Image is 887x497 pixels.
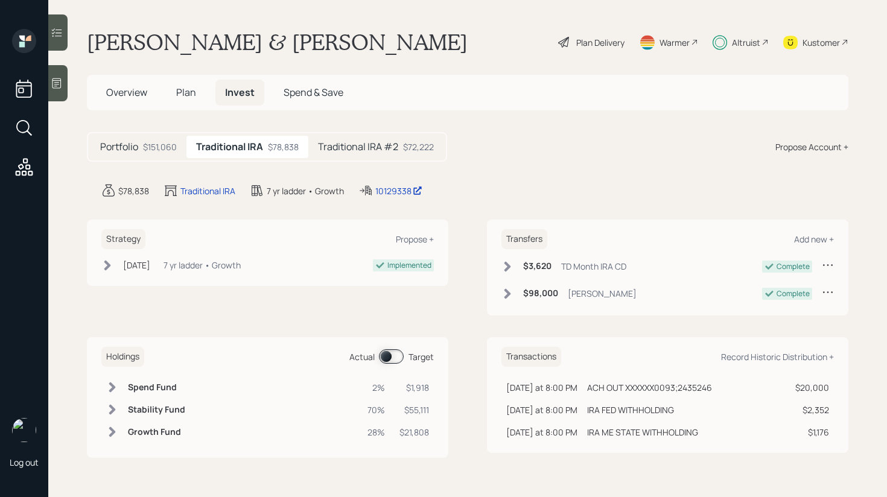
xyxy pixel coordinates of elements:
[367,404,385,416] div: 70%
[128,382,185,393] h6: Spend Fund
[523,288,558,299] h6: $98,000
[775,141,848,153] div: Propose Account +
[118,185,149,197] div: $78,838
[87,29,468,55] h1: [PERSON_NAME] & [PERSON_NAME]
[568,287,637,300] div: [PERSON_NAME]
[164,259,241,271] div: 7 yr ladder • Growth
[123,259,150,271] div: [DATE]
[794,233,834,245] div: Add new +
[101,229,145,249] h6: Strategy
[506,381,577,394] div: [DATE] at 8:00 PM
[396,233,434,245] div: Propose +
[506,404,577,416] div: [DATE] at 8:00 PM
[176,86,196,99] span: Plan
[732,36,760,49] div: Altruist
[12,418,36,442] img: retirable_logo.png
[587,381,712,394] div: ACH OUT XXXXXX0093;2435246
[10,457,39,468] div: Log out
[399,426,429,438] div: $21,808
[561,260,626,273] div: TD Month IRA CD
[501,347,561,367] h6: Transactions
[576,36,625,49] div: Plan Delivery
[803,36,840,49] div: Kustomer
[399,381,429,394] div: $1,918
[375,185,422,197] div: 10129338
[777,288,810,299] div: Complete
[795,381,829,394] div: $20,000
[587,404,674,416] div: IRA FED WITHHOLDING
[795,426,829,438] div: $1,176
[721,351,834,362] div: Record Historic Distribution +
[399,404,429,416] div: $55,111
[268,141,299,153] div: $78,838
[106,86,147,99] span: Overview
[196,141,263,153] h5: Traditional IRA
[267,185,344,197] div: 7 yr ladder • Growth
[100,141,138,153] h5: Portfolio
[777,261,810,272] div: Complete
[660,36,690,49] div: Warmer
[225,86,255,99] span: Invest
[403,141,434,153] div: $72,222
[143,141,177,153] div: $151,060
[318,141,398,153] h5: Traditional IRA #2
[349,350,375,363] div: Actual
[795,404,829,416] div: $2,352
[128,427,185,437] h6: Growth Fund
[101,347,144,367] h6: Holdings
[367,381,385,394] div: 2%
[128,405,185,415] h6: Stability Fund
[506,426,577,438] div: [DATE] at 8:00 PM
[523,261,552,271] h6: $3,620
[180,185,235,197] div: Traditional IRA
[284,86,343,99] span: Spend & Save
[387,260,431,271] div: Implemented
[587,426,698,438] div: IRA ME STATE WITHHOLDING
[501,229,547,249] h6: Transfers
[367,426,385,438] div: 28%
[409,350,434,363] div: Target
